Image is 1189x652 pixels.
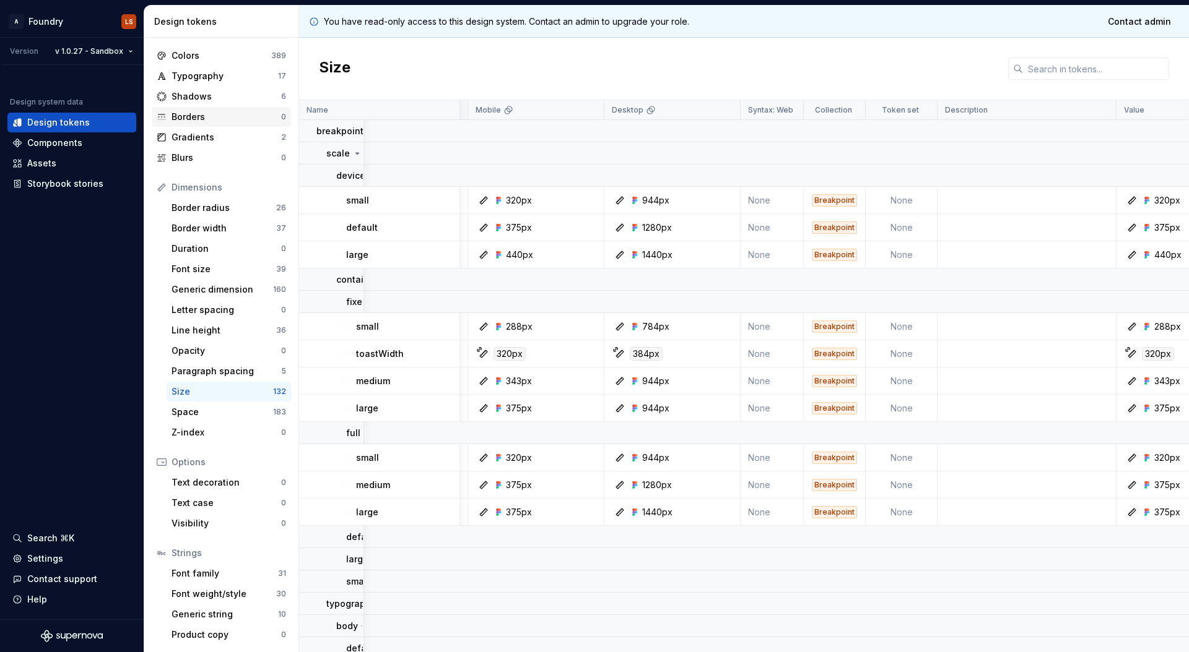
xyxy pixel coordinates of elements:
[2,8,141,35] button: AFoundryLS
[281,518,286,528] div: 0
[152,87,291,106] a: Shadows6
[27,157,56,169] div: Assets
[167,473,291,492] a: Text decoration0
[506,320,533,333] div: 288px
[741,187,804,214] td: None
[172,283,273,296] div: Generic dimension
[1124,105,1144,115] p: Value
[172,345,281,357] div: Opacity
[866,214,938,241] td: None
[172,49,271,62] div: Colors
[812,402,857,414] div: Breakpoint
[172,111,281,123] div: Borders
[741,367,804,395] td: None
[866,340,938,367] td: None
[278,71,286,81] div: 17
[278,609,286,619] div: 10
[1154,506,1180,518] div: 375px
[324,15,689,28] p: You have read-only access to this design system. Contact an admin to upgrade your role.
[812,249,857,261] div: Breakpoint
[167,361,291,381] a: Paragraph spacing5
[1154,375,1180,387] div: 343px
[307,105,328,115] p: Name
[172,222,276,234] div: Border width
[326,147,350,160] p: scale
[346,427,360,439] p: full
[167,564,291,583] a: Font family31
[172,324,276,337] div: Line height
[9,14,24,29] div: A
[41,630,103,642] a: Supernova Logo
[271,51,286,61] div: 389
[281,305,286,315] div: 0
[7,590,136,609] button: Help
[276,264,286,274] div: 39
[506,506,532,518] div: 375px
[167,320,291,340] a: Line height36
[506,479,532,491] div: 375px
[346,221,378,234] p: default
[152,107,291,127] a: Borders0
[27,573,97,585] div: Contact support
[642,402,669,414] div: 944px
[812,194,857,207] div: Breakpoint
[273,285,286,294] div: 160
[1142,347,1174,361] div: 320px
[642,194,669,207] div: 944px
[172,476,281,489] div: Text decoration
[1154,320,1181,333] div: 288px
[356,479,390,491] p: medium
[741,471,804,499] td: None
[642,506,673,518] div: 1440px
[172,547,286,559] div: Strings
[642,479,672,491] div: 1280px
[172,90,281,103] div: Shadows
[281,92,286,101] div: 6
[356,452,379,464] p: small
[506,249,533,261] div: 440px
[7,549,136,568] a: Settings
[866,471,938,499] td: None
[172,567,278,580] div: Font family
[172,426,281,439] div: Z-index
[815,105,852,115] p: Collection
[27,178,103,190] div: Storybook stories
[50,43,139,60] button: v 1.0.27 - Sandbox
[336,620,358,632] p: body
[741,313,804,340] td: None
[1100,11,1179,33] a: Contact admin
[741,444,804,471] td: None
[172,152,281,164] div: Blurs
[7,113,136,132] a: Design tokens
[642,221,672,234] div: 1280px
[172,263,276,275] div: Font size
[172,588,276,600] div: Font weight/style
[1154,221,1180,234] div: 375px
[27,593,47,606] div: Help
[346,575,369,588] p: small
[281,630,286,640] div: 0
[1154,249,1182,261] div: 440px
[1023,58,1169,80] input: Search in tokens...
[281,244,286,254] div: 0
[612,105,643,115] p: Desktop
[10,97,83,107] div: Design system data
[346,553,368,565] p: large
[1154,194,1180,207] div: 320px
[276,589,286,599] div: 30
[945,105,988,115] p: Description
[167,259,291,279] a: Font size39
[152,66,291,86] a: Typography17
[167,513,291,533] a: Visibility0
[741,499,804,526] td: None
[281,112,286,122] div: 0
[356,402,378,414] p: large
[1154,452,1180,464] div: 320px
[494,347,526,361] div: 320px
[27,137,82,149] div: Components
[812,221,857,234] div: Breakpoint
[866,499,938,526] td: None
[356,506,378,518] p: large
[281,478,286,487] div: 0
[316,125,364,137] p: breakpoint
